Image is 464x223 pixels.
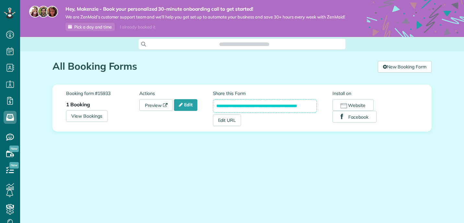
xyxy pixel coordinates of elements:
[9,146,19,152] span: New
[66,101,90,108] strong: 1 Booking
[332,111,377,123] button: Facebook
[66,90,139,97] label: Booking form #15933
[46,6,58,18] img: michelle-19f622bdf1676172e81f8f8fba1fb50e276960ebfe0243fe18214015130c80e4.jpg
[332,90,418,97] label: Install on
[65,23,115,31] a: Pick a day and time
[213,114,241,126] a: Edit URL
[29,6,41,18] img: maria-72a9807cf96188c08ef61303f053569d2e2a8a1cde33d635c8a3ac13582a053d.jpg
[66,110,108,122] a: View Bookings
[65,14,345,20] span: We are ZenMaid’s customer support team and we’ll help you get set up to automate your business an...
[65,6,345,12] strong: Hey, Makenzie - Book your personalized 30-minute onboarding call to get started!
[226,41,262,47] span: Search ZenMaid…
[9,162,19,169] span: New
[52,61,373,72] h1: All Booking Forms
[174,99,197,111] a: Edit
[213,90,317,97] label: Share this Form
[38,6,49,18] img: jorge-587dff0eeaa6aab1f244e6dc62b8924c3b6ad411094392a53c71c6c4a576187d.jpg
[74,24,112,29] span: Pick a day and time
[139,90,213,97] label: Actions
[139,99,173,111] a: Preview
[332,99,374,111] button: Website
[378,61,432,73] a: New Booking Form
[116,23,159,31] div: I already booked it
